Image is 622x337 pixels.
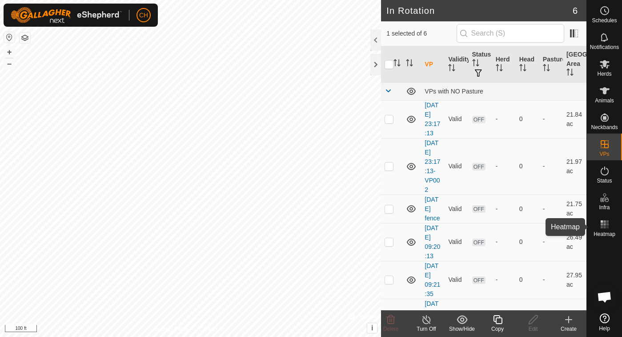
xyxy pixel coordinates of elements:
span: Schedules [592,18,617,23]
th: VP [421,46,445,83]
td: Valid [445,261,468,299]
th: Head [516,46,539,83]
td: 29.43 ac [563,299,586,337]
td: - [539,299,563,337]
p-sorticon: Activate to sort [566,70,574,77]
input: Search (S) [457,24,564,43]
th: [GEOGRAPHIC_DATA] Area [563,46,586,83]
div: Copy [480,325,515,333]
p-sorticon: Activate to sort [448,65,455,73]
span: 6 [573,4,578,17]
a: [DATE] 23:17:13-VP002 [425,139,440,193]
td: - [539,138,563,195]
div: - [496,204,512,214]
div: Open chat [591,284,618,310]
div: Show/Hide [444,325,480,333]
td: Valid [445,223,468,261]
div: Edit [515,325,551,333]
a: [DATE] 09:36:18 [425,300,440,335]
td: - [539,223,563,261]
p-sorticon: Activate to sort [519,65,526,73]
div: Turn Off [409,325,444,333]
td: 21.75 ac [563,195,586,223]
a: [DATE] 23:17:13 [425,102,440,137]
td: 36 [516,299,539,337]
span: Heatmap [594,231,615,237]
a: [DATE] 09:20:13 [425,224,440,260]
button: Map Layers [20,32,30,43]
a: Help [587,310,622,335]
td: 27.95 ac [563,261,586,299]
td: 26.49 ac [563,223,586,261]
td: 0 [516,138,539,195]
span: i [371,324,373,332]
span: OFF [472,239,486,246]
span: Help [599,326,610,331]
span: OFF [472,205,486,213]
th: Pasture [539,46,563,83]
span: OFF [472,276,486,284]
td: 21.84 ac [563,100,586,138]
span: Status [597,178,612,183]
p-sorticon: Activate to sort [393,61,401,68]
a: Privacy Policy [156,325,189,333]
p-sorticon: Activate to sort [496,65,503,73]
td: 0 [516,223,539,261]
div: - [496,114,512,124]
div: - [496,237,512,247]
p-sorticon: Activate to sort [406,61,413,68]
p-sorticon: Activate to sort [472,61,479,68]
div: Create [551,325,586,333]
span: Notifications [590,45,619,50]
button: Reset Map [4,32,15,43]
button: + [4,47,15,57]
span: OFF [472,163,486,171]
a: [DATE] 09:21:35 [425,262,440,297]
td: 0 [516,195,539,223]
td: - [539,195,563,223]
th: Validity [445,46,468,83]
span: Herds [597,71,611,77]
th: Herd [492,46,516,83]
span: Delete [383,326,399,332]
td: 21.97 ac [563,138,586,195]
td: Valid [445,138,468,195]
div: - [496,275,512,284]
td: - [539,261,563,299]
h2: In Rotation [386,5,573,16]
span: OFF [472,116,486,123]
td: 0 [516,100,539,138]
a: Contact Us [199,325,225,333]
td: Valid [445,299,468,337]
span: Neckbands [591,125,618,130]
td: 0 [516,261,539,299]
p-sorticon: Activate to sort [543,65,550,73]
div: - [496,162,512,171]
div: Mabels [496,309,512,327]
button: – [4,58,15,69]
th: Status [469,46,492,83]
div: VPs with NO Pasture [425,88,583,95]
td: - [539,100,563,138]
span: VPs [599,151,609,157]
span: Infra [599,205,610,210]
span: Animals [595,98,614,103]
button: i [367,323,377,333]
a: [DATE] fence [425,196,440,222]
img: Gallagher Logo [11,7,122,23]
span: CH [139,11,148,20]
td: Valid [445,195,468,223]
td: Valid [445,100,468,138]
span: 1 selected of 6 [386,29,456,38]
